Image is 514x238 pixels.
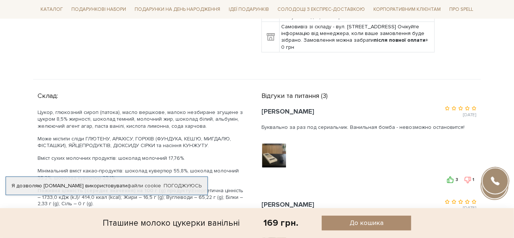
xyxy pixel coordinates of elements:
[127,183,161,189] a: файли cookie
[275,3,368,16] a: Солодощі з експрес-доставкою
[456,177,458,182] span: 3
[369,199,476,212] div: [DATE]
[447,4,476,15] span: Про Spell
[226,4,272,15] span: Ідеї подарунків
[445,176,460,183] button: 3
[263,217,298,229] div: 169 грн.
[38,187,244,208] p: Енергетична цінність – 1733,0 кДж (kJ)/ 414,0 ккал (kcal); Жири – 16,5 г (g); Вуглеводи – 65,22 г...
[38,4,66,15] span: Каталог
[38,89,244,100] div: Склад:
[38,155,244,162] p: Вміст сухих молочних продуктів: шоколад молочний 17,76%.
[371,3,444,16] a: Корпоративним клієнтам
[350,219,383,227] span: До кошика
[38,136,244,149] p: Може містити сліди ГЛЮТЕНУ, АРАХІСУ, ГОРІХІВ (ФУНДУКА, КЕШ’Ю, МИГДАЛЮ, ФІСТАШКИ), ЯЙЦЕПРОДУКТІВ, ...
[132,4,223,15] span: Подарунки на День народження
[253,134,295,177] img: Пташине молоко цукерки ванільні
[164,183,202,189] a: Погоджуюсь
[280,22,435,53] td: Самовивіз зі складу - вул. [STREET_ADDRESS] Очікуйте інформацію від менеджера, коли ваше замовлен...
[261,89,476,100] div: Відгуки та питання (3)
[261,107,314,115] span: [PERSON_NAME]
[462,176,477,183] button: 1
[38,109,244,130] p: Цукор, глюкозний сироп (патока), масло вершкове, малоко незбиране згущене з цукром 8,5% жирності,...
[261,201,314,209] span: [PERSON_NAME]
[68,4,129,15] span: Подарункові набори
[38,168,244,181] p: Мінімальний вміст какао-продуктів: шоколад кувертюр 55,8%, шоколад молочний 35,2%, шоколад куверт...
[103,216,240,231] div: Пташине молоко цукерки ванільні
[473,177,475,182] span: 1
[374,37,425,43] b: після повної оплати
[322,216,411,231] button: До кошика
[369,105,476,118] div: [DATE]
[261,120,476,139] div: Буквально за раз под сериальчик. Ванильная бомба - невозможно остановится!
[6,183,208,189] div: Я дозволяю [DOMAIN_NAME] використовувати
